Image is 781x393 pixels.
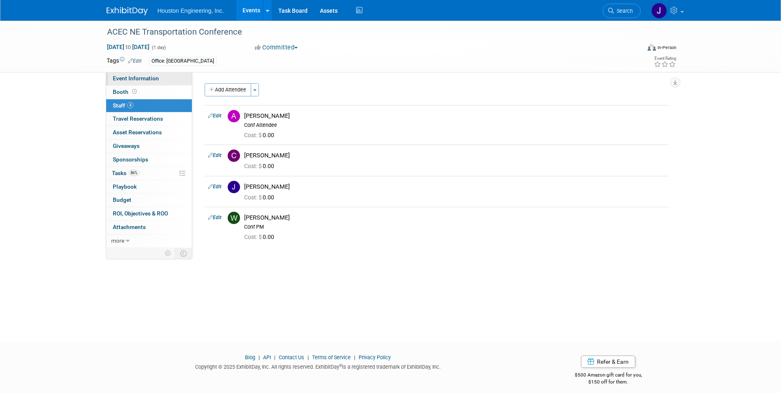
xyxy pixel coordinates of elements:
td: Personalize Event Tab Strip [161,248,175,259]
span: 86% [128,170,140,176]
a: Booth [106,86,192,99]
a: Asset Reservations [106,126,192,139]
span: 0.00 [244,132,277,138]
sup: ® [339,363,342,368]
div: Conf Attendee [244,122,665,129]
div: Event Rating [654,56,676,61]
span: Booth not reserved yet [131,89,138,95]
div: [PERSON_NAME] [244,152,665,159]
span: (1 day) [151,45,166,50]
a: Budget [106,194,192,207]
a: Contact Us [279,354,304,360]
img: ExhibitDay [107,7,148,15]
a: Edit [208,152,221,158]
a: ROI, Objectives & ROO [106,207,192,220]
img: J.jpg [228,181,240,193]
span: 0.00 [244,163,277,169]
span: ROI, Objectives & ROO [113,210,168,217]
a: Terms of Service [312,354,351,360]
img: C.jpg [228,150,240,162]
span: [DATE] [DATE] [107,43,150,51]
span: | [256,354,262,360]
div: Copyright © 2025 ExhibitDay, Inc. All rights reserved. ExhibitDay is a registered trademark of Ex... [107,361,530,371]
img: Format-Inperson.png [648,44,656,51]
span: Staff [113,102,133,109]
div: $500 Amazon gift card for you, [542,366,675,385]
span: to [124,44,132,50]
a: Edit [208,113,221,119]
img: W.jpg [228,212,240,224]
button: Committed [252,43,301,52]
div: Conf PM [244,224,665,230]
div: In-Person [657,44,676,51]
a: Privacy Policy [359,354,391,360]
span: 4 [127,102,133,108]
div: ACEC NE Transportation Conference [104,25,628,40]
a: more [106,234,192,248]
span: | [352,354,357,360]
span: 0.00 [244,194,277,201]
div: Event Format [592,43,677,55]
span: Asset Reservations [113,129,162,136]
span: Sponsorships [113,156,148,163]
a: Tasks86% [106,167,192,180]
a: Staff4 [106,99,192,112]
td: Tags [107,56,142,66]
div: [PERSON_NAME] [244,183,665,191]
a: Travel Reservations [106,112,192,126]
span: Booth [113,89,138,95]
span: Attachments [113,224,146,230]
a: Refer & Earn [581,356,635,368]
a: Search [603,4,641,18]
div: [PERSON_NAME] [244,112,665,120]
span: more [111,237,124,244]
a: Event Information [106,72,192,85]
span: | [305,354,311,360]
a: Blog [245,354,255,360]
a: Edit [208,215,221,220]
span: Playbook [113,183,137,190]
span: 0.00 [244,234,277,240]
span: Event Information [113,75,159,82]
a: Playbook [106,180,192,194]
img: Jessica Lambrecht [651,3,667,19]
span: Tasks [112,170,140,176]
div: $150 off for them. [542,379,675,386]
span: Houston Engineering, Inc. [158,7,224,14]
a: API [263,354,271,360]
button: Add Attendee [205,83,251,96]
img: A.jpg [228,110,240,122]
a: Edit [128,58,142,64]
span: Cost: $ [244,163,263,169]
td: Toggle Event Tabs [175,248,192,259]
span: Cost: $ [244,234,263,240]
span: Budget [113,196,131,203]
span: Travel Reservations [113,115,163,122]
span: Cost: $ [244,194,263,201]
a: Attachments [106,221,192,234]
a: Sponsorships [106,153,192,166]
span: Cost: $ [244,132,263,138]
a: Giveaways [106,140,192,153]
div: [PERSON_NAME] [244,214,665,222]
a: Edit [208,184,221,189]
div: Office: [GEOGRAPHIC_DATA] [149,57,217,65]
span: Search [614,8,633,14]
span: Giveaways [113,143,140,149]
span: | [272,354,277,360]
